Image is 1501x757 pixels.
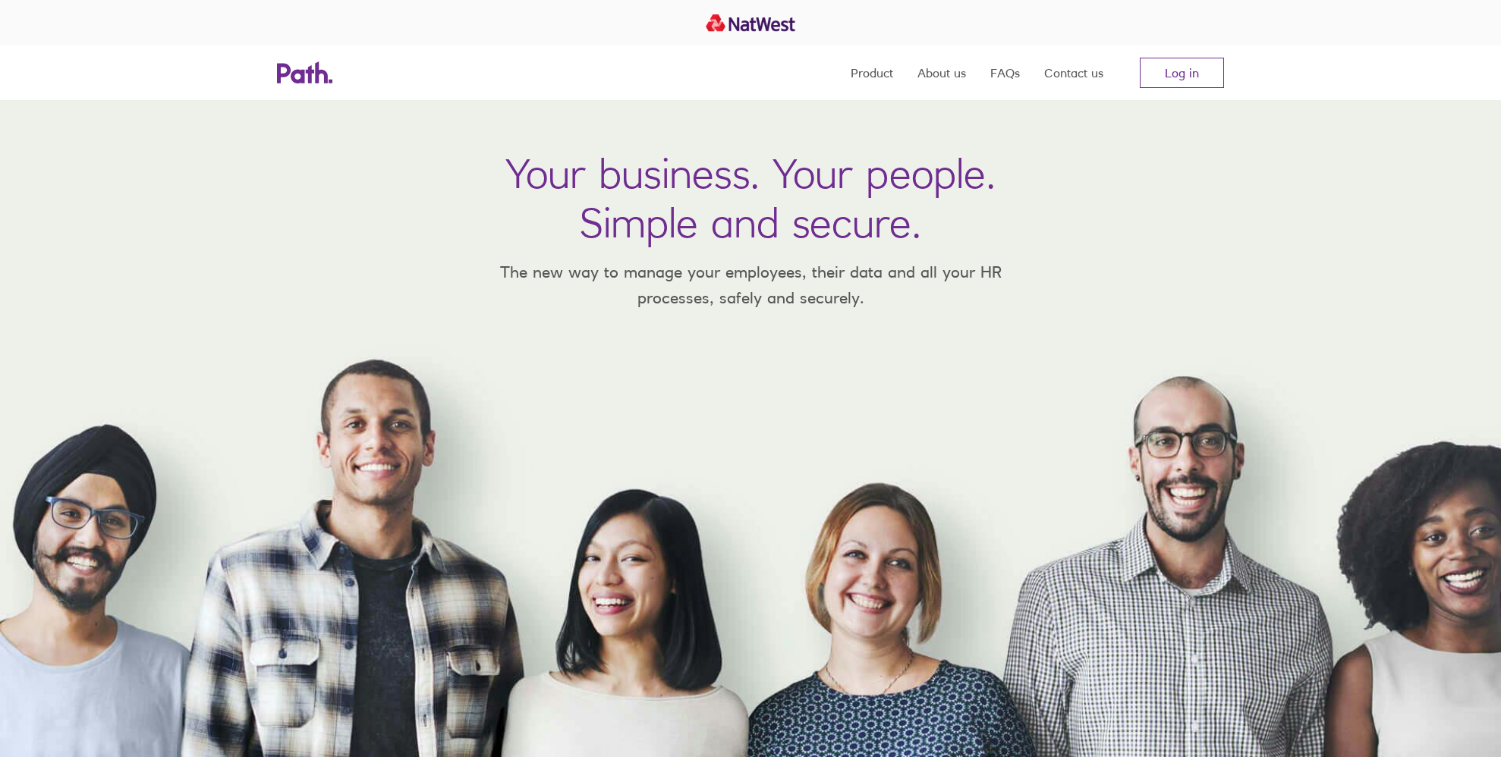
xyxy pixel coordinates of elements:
a: Product [851,46,893,100]
p: The new way to manage your employees, their data and all your HR processes, safely and securely. [477,259,1024,310]
a: About us [917,46,966,100]
h1: Your business. Your people. Simple and secure. [505,149,996,247]
a: Log in [1140,58,1224,88]
a: Contact us [1044,46,1103,100]
a: FAQs [990,46,1020,100]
